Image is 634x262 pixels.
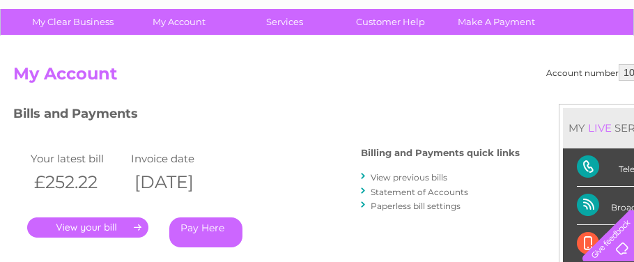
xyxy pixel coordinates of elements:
[361,148,520,158] h4: Billing and Payments quick links
[371,7,467,24] a: 0333 014 3131
[27,149,127,168] td: Your latest bill
[389,59,415,70] a: Water
[227,9,342,35] a: Services
[13,104,520,128] h3: Bills and Payments
[541,59,575,70] a: Contact
[27,168,127,196] th: £252.22
[15,9,130,35] a: My Clear Business
[513,59,533,70] a: Blog
[371,172,447,183] a: View previous bills
[463,59,504,70] a: Telecoms
[22,36,93,79] img: logo.png
[371,187,468,197] a: Statement of Accounts
[127,168,228,196] th: [DATE]
[371,201,461,211] a: Paperless bill settings
[439,9,554,35] a: Make A Payment
[127,149,228,168] td: Invoice date
[121,9,236,35] a: My Account
[169,217,242,247] a: Pay Here
[585,121,614,134] div: LIVE
[424,59,454,70] a: Energy
[27,217,148,238] a: .
[588,59,621,70] a: Log out
[333,9,448,35] a: Customer Help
